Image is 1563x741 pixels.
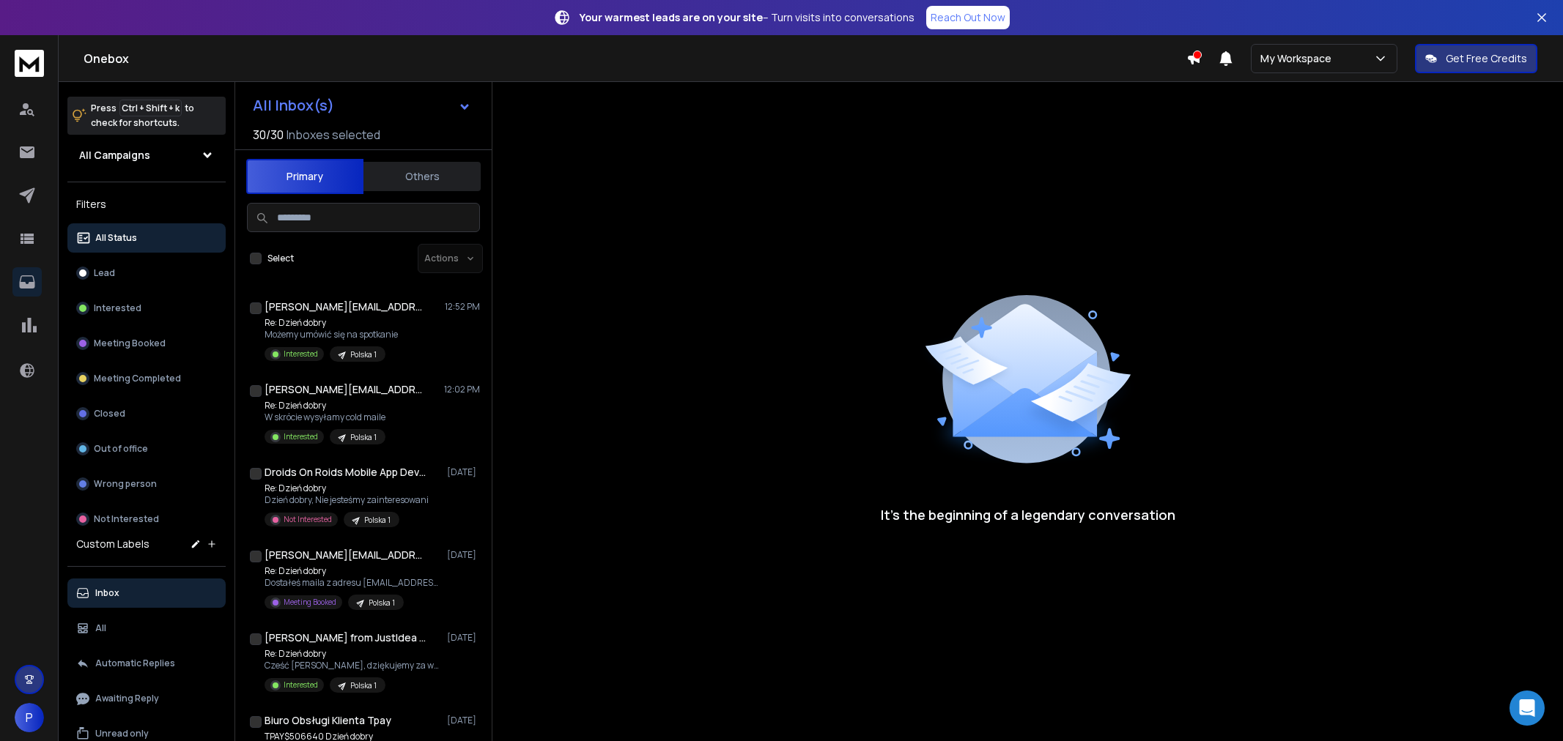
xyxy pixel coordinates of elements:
[265,412,385,423] p: W skrócie wysyłamy cold maile
[350,680,377,691] p: Polska 1
[350,349,377,360] p: Polska 1
[95,658,175,669] p: Automatic Replies
[1446,51,1527,66] p: Get Free Credits
[350,432,377,443] p: Polska 1
[94,373,181,384] p: Meeting Completed
[447,632,480,644] p: [DATE]
[926,6,1010,29] a: Reach Out Now
[67,469,226,499] button: Wrong person
[1510,690,1545,726] div: Open Intercom Messenger
[580,10,914,25] p: – Turn visits into conversations
[95,232,137,244] p: All Status
[67,649,226,678] button: Automatic Replies
[241,91,483,120] button: All Inbox(s)
[364,515,391,526] p: Polska 1
[67,258,226,288] button: Lead
[84,50,1186,67] h1: Onebox
[94,478,157,490] p: Wrong person
[265,577,440,589] p: Dostałeś maila z adresu [EMAIL_ADDRESS][DOMAIN_NAME]
[265,494,429,506] p: Dzień dobry, Nie jesteśmy zainteresowani
[91,101,194,130] p: Press to check for shortcuts.
[287,126,380,144] h3: Inboxes selected
[67,194,226,215] h3: Filters
[67,141,226,170] button: All Campaigns
[447,715,480,726] p: [DATE]
[67,614,226,643] button: All
[67,294,226,323] button: Interested
[15,703,44,732] button: P
[67,684,226,713] button: Awaiting Reply
[67,578,226,608] button: Inbox
[94,513,159,525] p: Not Interested
[363,160,481,193] button: Others
[79,148,150,163] h1: All Campaigns
[265,483,429,494] p: Re: Dzień dobry
[67,399,226,428] button: Closed
[881,504,1175,525] p: It’s the beginning of a legendary conversation
[265,713,391,728] h1: Biuro Obsługi Klienta Tpay
[246,159,363,194] button: Primary
[95,693,159,704] p: Awaiting Reply
[265,648,440,660] p: Re: Dzień dobry
[15,50,44,77] img: logo
[265,329,398,340] p: Możemy umówić się na spotkanie
[265,660,440,671] p: Cześć [PERSON_NAME], dziękujemy za wiadomość.
[284,349,318,360] p: Interested
[67,434,226,463] button: Out of office
[284,679,318,690] p: Interested
[265,400,385,412] p: Re: Dzień dobry
[94,302,141,314] p: Interested
[931,10,1005,25] p: Reach Out Now
[265,565,440,577] p: Re: Dzień dobry
[580,10,763,24] strong: Your warmest leads are on your site
[67,223,226,253] button: All Status
[267,253,294,264] label: Select
[284,431,318,442] p: Interested
[95,587,119,599] p: Inbox
[265,317,398,329] p: Re: Dzień dobry
[447,466,480,478] p: [DATE]
[94,408,125,420] p: Closed
[95,622,106,634] p: All
[284,597,336,608] p: Meeting Booked
[265,382,426,397] h1: [PERSON_NAME][EMAIL_ADDRESS][DOMAIN_NAME]
[265,299,426,314] h1: [PERSON_NAME][EMAIL_ADDRESS][DOMAIN_NAME]
[95,728,149,740] p: Unread only
[253,126,284,144] span: 30 / 30
[253,98,334,113] h1: All Inbox(s)
[265,465,426,480] h1: Droids On Roids Mobile App Development Company
[67,329,226,358] button: Meeting Booked
[447,549,480,561] p: [DATE]
[1415,44,1537,73] button: Get Free Credits
[94,338,166,349] p: Meeting Booked
[284,514,332,525] p: Not Interested
[265,548,426,562] h1: [PERSON_NAME][EMAIL_ADDRESS][DOMAIN_NAME]
[369,597,395,608] p: Polska 1
[94,267,115,279] p: Lead
[67,364,226,393] button: Meeting Completed
[67,504,226,534] button: Not Interested
[265,630,426,645] h1: [PERSON_NAME] from JustIdea Agency
[444,384,480,395] p: 12:02 PM
[76,537,149,551] h3: Custom Labels
[1260,51,1337,66] p: My Workspace
[119,100,182,116] span: Ctrl + Shift + k
[94,443,148,455] p: Out of office
[445,301,480,313] p: 12:52 PM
